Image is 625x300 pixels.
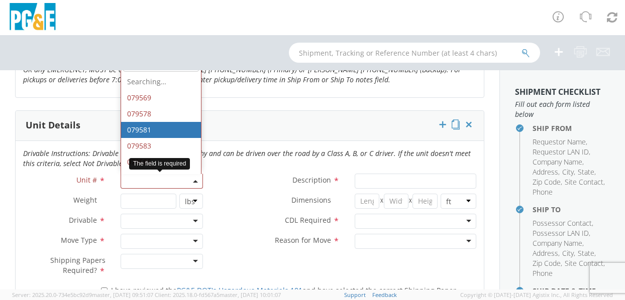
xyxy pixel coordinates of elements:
span: Copyright © [DATE]-[DATE] Agistix Inc., All Rights Reserved [460,291,613,299]
span: Shipping Papers Required? [50,255,106,275]
i: After Hours Instructions: Any shipment request submitted after normal business hours (7:00 am - 5... [23,55,467,84]
li: , [533,228,590,238]
span: Company Name [533,238,582,248]
li: , [533,238,584,248]
span: Fill out each form listed below [515,99,610,119]
span: State [578,248,594,258]
span: Reason for Move [275,235,331,245]
h4: Ship From [533,124,610,132]
span: City [562,248,574,258]
li: , [578,167,596,177]
span: master, [DATE] 09:51:07 [92,291,153,298]
li: 079583 [121,138,201,154]
img: pge-logo-06675f144f4cfa6a6814.png [8,3,58,33]
li: 079569 [121,90,201,106]
input: Shipment, Tracking or Reference Number (at least 4 chars) [289,43,540,63]
span: Move Type [61,235,97,245]
span: City [562,167,574,177]
li: , [562,167,575,177]
h4: Ship Date & Time [533,287,610,294]
a: Support [344,291,366,298]
li: 079578 [121,106,201,122]
li: Searching… [121,74,201,90]
li: , [533,258,562,268]
li: , [533,167,560,177]
span: Requestor LAN ID [533,147,589,157]
input: I have reviewed thePG&E DOT's Hazardous Materials 101and have selected the correct Shipping Paper... [101,287,108,294]
li: , [533,157,584,167]
li: , [565,177,605,187]
a: Feedback [372,291,397,298]
span: Phone [533,268,553,278]
input: Length [355,194,379,209]
li: , [533,137,587,147]
a: PG&E DOT's Hazardous Materials 101 [177,285,302,295]
li: , [533,218,593,228]
h4: Ship To [533,206,610,213]
span: Possessor Contact [533,218,592,228]
span: CDL Required [285,215,331,225]
span: Unit # [76,175,97,185]
i: Drivable Instructions: Drivable is a unit that is roadworthy and can be driven over the road by a... [23,148,471,168]
li: , [533,248,560,258]
span: Zip Code [533,177,561,187]
input: Height [412,194,437,209]
li: 079581 [121,122,201,138]
li: , [565,258,605,268]
li: , [578,248,596,258]
span: Site Contact [565,177,603,187]
span: Phone [533,187,553,197]
span: Drivable [69,215,97,225]
span: Address [533,167,558,177]
span: Address [533,248,558,258]
span: Client: 2025.18.0-fd567a5 [155,291,281,298]
span: Weight [73,195,97,205]
h3: Unit Details [26,120,80,130]
span: Description [292,175,331,185]
span: Company Name [533,157,582,167]
span: Possessor LAN ID [533,228,589,238]
span: X [379,194,383,209]
span: Dimensions [291,195,331,205]
span: State [578,167,594,177]
input: Width [384,194,408,209]
div: The field is required [129,158,190,170]
span: Requestor Name [533,137,586,146]
span: Server: 2025.20.0-734e5bc92d9 [12,291,153,298]
li: , [533,147,590,157]
span: Zip Code [533,258,561,268]
li: 079585 [121,154,201,170]
strong: Shipment Checklist [515,86,600,97]
span: Site Contact [565,258,603,268]
span: master, [DATE] 10:01:07 [220,291,281,298]
span: X [408,194,412,209]
li: , [562,248,575,258]
li: , [533,177,562,187]
li: 079586 [121,170,201,186]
